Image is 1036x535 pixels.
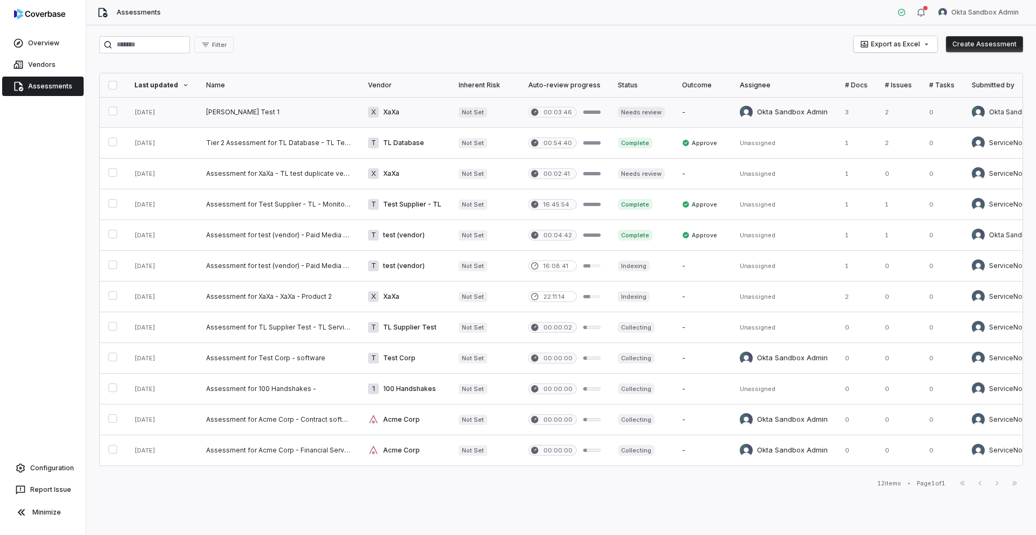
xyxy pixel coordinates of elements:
div: # Docs [845,81,868,90]
button: Report Issue [4,480,81,499]
img: ServiceNow SvcAcct avatar [972,352,985,365]
td: - [673,374,731,404]
td: - [673,159,731,189]
div: Inherent Risk [459,81,511,90]
img: Okta Sandbox Admin avatar [972,106,985,119]
img: Okta Sandbox Admin avatar [740,106,753,119]
td: - [673,312,731,343]
button: Filter [194,37,234,53]
td: - [673,404,731,435]
a: Configuration [4,458,81,478]
div: Outcome [682,81,723,90]
button: Okta Sandbox Admin avatarOkta Sandbox Admin [932,4,1025,20]
div: Auto-review progress [528,81,601,90]
img: ServiceNow SvcAcct avatar [972,321,985,334]
img: ServiceNow SvcAcct avatar [972,198,985,211]
button: Create Assessment [946,36,1023,52]
button: Minimize [4,502,81,523]
div: # Issues [885,81,912,90]
div: Vendor [368,81,441,90]
img: ServiceNow SvcAcct avatar [972,382,985,395]
div: Page 1 of 1 [917,479,945,488]
div: # Tasks [929,81,955,90]
div: Name [206,81,351,90]
td: - [673,97,731,128]
img: logo-D7KZi-bG.svg [14,9,65,19]
a: Assessments [2,77,84,96]
td: - [673,282,731,312]
div: Status [618,81,665,90]
img: ServiceNow SvcAcct avatar [972,413,985,426]
img: Okta Sandbox Admin avatar [938,8,947,17]
div: Last updated [134,81,189,90]
td: - [673,343,731,374]
img: Okta Sandbox Admin avatar [740,444,753,457]
img: Okta Sandbox Admin avatar [740,352,753,365]
span: Assessments [117,8,161,17]
td: - [673,435,731,466]
img: Okta Sandbox Admin avatar [740,413,753,426]
a: Overview [2,33,84,53]
img: ServiceNow SvcAcct avatar [972,167,985,180]
a: Vendors [2,55,84,74]
div: 12 items [877,479,901,488]
div: • [908,479,910,487]
button: Export as Excel [854,36,937,52]
img: ServiceNow SvcAcct avatar [972,290,985,303]
span: Okta Sandbox Admin [951,8,1019,17]
img: ServiceNow SvcAcct avatar [972,136,985,149]
img: ServiceNow SvcAcct avatar [972,444,985,457]
img: Okta Sandbox Admin avatar [972,229,985,242]
img: ServiceNow SvcAcct avatar [972,259,985,272]
span: Filter [212,41,227,49]
td: - [673,251,731,282]
div: Assignee [740,81,828,90]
